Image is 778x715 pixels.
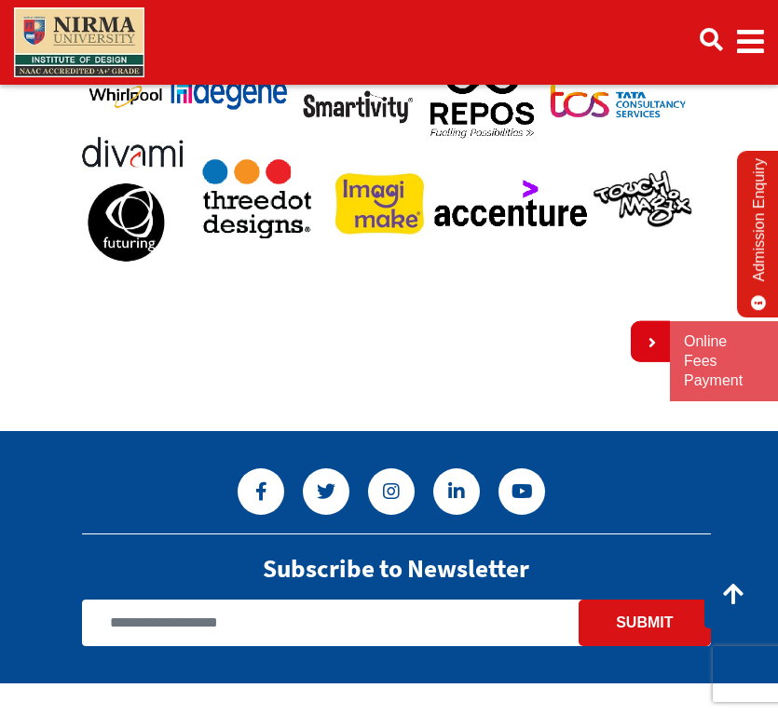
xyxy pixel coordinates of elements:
nav: Main navigation [14,4,764,81]
img: main_logo [14,7,144,77]
h2: Subscribe to Newsletter [263,553,529,584]
a: Online Fees Payment [684,332,764,390]
button: Submit [579,600,710,646]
